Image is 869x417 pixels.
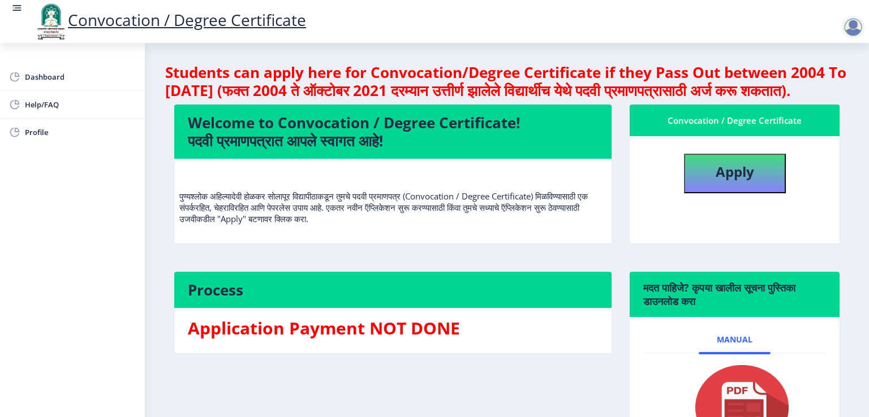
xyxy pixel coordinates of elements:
a: Convocation / Degree Certificate [34,9,306,31]
img: logo [34,2,68,41]
button: Apply [684,154,786,193]
h4: Welcome to Convocation / Degree Certificate! पदवी प्रमाणपत्रात आपले स्वागत आहे! [188,114,598,150]
span: Profile [25,125,136,139]
h6: मदत पाहिजे? कृपया खालील सूचना पुस्तिका डाउनलोड करा [643,281,826,308]
h4: Students can apply here for Convocation/Degree Certificate if they Pass Out between 2004 To [DATE... [165,63,849,99]
a: Manual [699,326,771,353]
span: Manual [717,335,752,344]
h3: Application Payment NOT DONE [188,317,598,340]
span: Dashboard [25,70,136,84]
p: पुण्यश्लोक अहिल्यादेवी होळकर सोलापूर विद्यापीठाकडून तुमचे पदवी प्रमाणपत्र (Convocation / Degree C... [179,168,606,224]
b: Apply [716,162,754,181]
div: Convocation / Degree Certificate [643,114,826,127]
span: Help/FAQ [25,98,136,111]
h4: Process [188,281,598,299]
